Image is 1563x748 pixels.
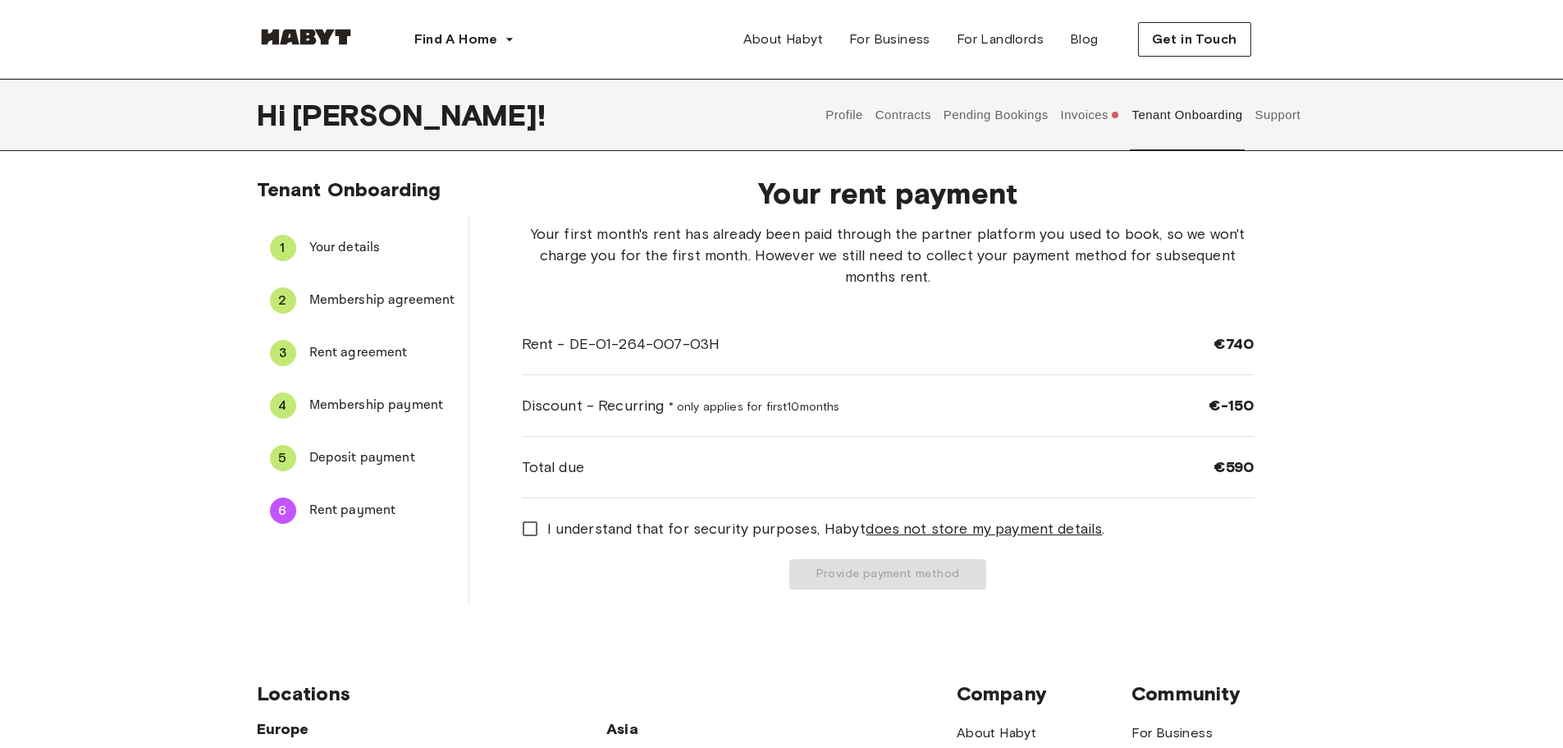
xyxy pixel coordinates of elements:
[944,23,1057,56] a: For Landlords
[414,30,498,49] span: Find A Home
[606,719,781,739] span: Asia
[820,79,1307,151] div: user profile tabs
[309,238,455,258] span: Your details
[257,29,355,45] img: Habyt
[401,23,528,56] button: Find A Home
[1253,79,1303,151] button: Support
[824,79,866,151] button: Profile
[270,392,296,419] div: 4
[309,448,455,468] span: Deposit payment
[257,228,468,268] div: 1Your details
[309,501,455,521] span: Rent payment
[257,719,607,739] span: Europe
[1058,79,1122,151] button: Invoices
[270,445,296,471] div: 5
[522,395,840,416] span: Discount - Recurring
[270,340,296,366] div: 3
[270,287,296,314] div: 2
[957,681,1131,706] span: Company
[730,23,836,56] a: About Habyt
[522,223,1255,287] span: Your first month's rent has already been paid through the partner platform you used to book, so w...
[257,177,441,201] span: Tenant Onboarding
[257,438,468,478] div: 5Deposit payment
[849,30,930,49] span: For Business
[257,98,292,132] span: Hi
[1213,457,1255,477] span: €590
[873,79,933,151] button: Contracts
[270,498,296,524] div: 6
[522,333,720,355] span: Rent - DE-01-264-007-03H
[309,291,455,310] span: Membership agreement
[292,98,546,132] span: [PERSON_NAME] !
[257,491,468,530] div: 6Rent payment
[309,343,455,363] span: Rent agreement
[309,396,455,415] span: Membership payment
[1070,30,1099,49] span: Blog
[1209,396,1255,415] span: €-150
[257,281,468,320] div: 2Membership agreement
[1138,22,1251,57] button: Get in Touch
[836,23,944,56] a: For Business
[257,333,468,373] div: 3Rent agreement
[866,520,1102,538] u: does not store my payment details
[1152,30,1237,49] span: Get in Touch
[257,386,468,425] div: 4Membership payment
[257,681,957,706] span: Locations
[270,235,296,261] div: 1
[1213,334,1255,354] span: €740
[522,457,584,478] span: Total due
[1130,79,1245,151] button: Tenant Onboarding
[743,30,823,49] span: About Habyt
[957,723,1036,743] a: About Habyt
[1057,23,1112,56] a: Blog
[1277,25,1307,54] img: avatar
[522,176,1255,210] span: Your rent payment
[941,79,1050,151] button: Pending Bookings
[1131,681,1306,706] span: Community
[547,518,1105,539] span: I understand that for security purposes, Habyt .
[957,30,1044,49] span: For Landlords
[669,400,840,414] span: * only applies for first 10 months
[1131,723,1213,743] a: For Business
